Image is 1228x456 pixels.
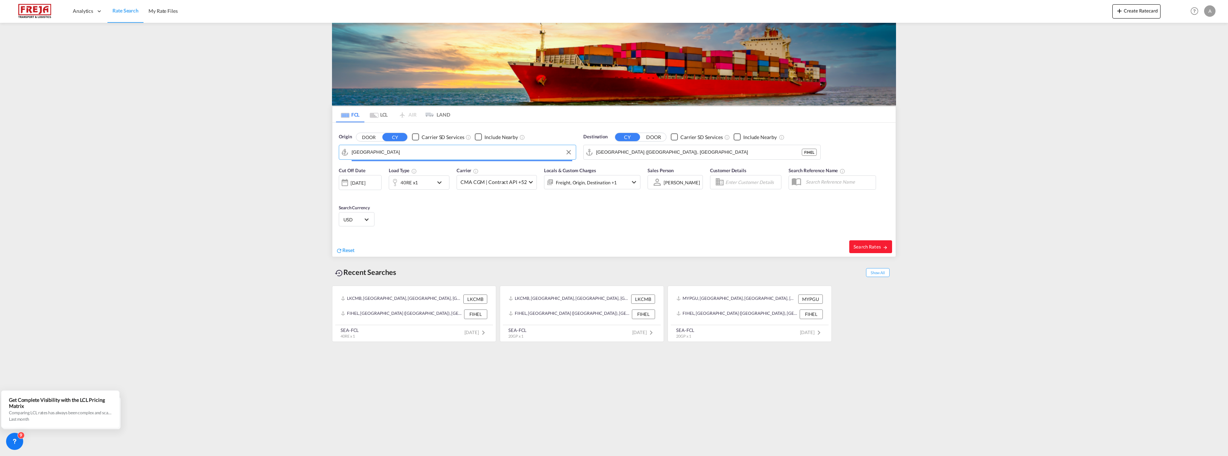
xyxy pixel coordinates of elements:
[802,149,817,156] div: FIHEL
[464,309,487,319] div: FIHEL
[663,177,701,188] md-select: Sales Person: Albert Bjorklof
[382,133,407,141] button: CY
[676,327,694,333] div: SEA-FCL
[508,334,523,338] span: 20GP x 1
[676,334,691,338] span: 20GP x 1
[632,329,655,335] span: [DATE]
[339,189,344,199] md-datepicker: Select
[332,23,896,106] img: LCL+%26+FCL+BACKGROUND.png
[464,329,488,335] span: [DATE]
[411,168,417,174] md-icon: icon-information-outline
[800,329,823,335] span: [DATE]
[339,133,352,140] span: Origin
[840,168,845,174] md-icon: Your search will be saved by the below given name
[356,133,381,141] button: DOOR
[473,168,479,174] md-icon: The selected Trucker/Carrierwill be displayed in the rate results If the rates are from another f...
[479,328,488,337] md-icon: icon-chevron-right
[332,123,896,257] div: Origin DOOR CY Checkbox No InkUnchecked: Search for CY (Container Yard) services for all selected...
[509,294,629,304] div: LKCMB, Colombo, Sri Lanka, Indian Subcontinent, Asia Pacific
[1204,5,1216,17] div: A
[668,286,832,342] recent-search-card: MYPGU, [GEOGRAPHIC_DATA], [GEOGRAPHIC_DATA], [GEOGRAPHIC_DATA], [GEOGRAPHIC_DATA], [GEOGRAPHIC_DA...
[336,107,364,122] md-tab-item: FCL
[849,240,892,253] button: Search Ratesicon-arrow-right
[341,309,462,319] div: FIHEL, Helsinki (Helsingfors), Finland, Northern Europe, Europe
[630,178,638,186] md-icon: icon-chevron-down
[463,294,487,304] div: LKCMB
[584,145,820,159] md-input-container: Helsinki (Helsingfors), FIHEL
[556,178,617,188] div: Freight Origin Destination Factory Stuffing
[648,168,674,173] span: Sales Person
[883,245,888,250] md-icon: icon-arrow-right
[339,168,366,173] span: Cut Off Date
[779,134,785,140] md-icon: Unchecked: Ignores neighbouring ports when fetching rates.Checked : Includes neighbouring ports w...
[343,214,371,225] md-select: Select Currency: $ USDUnited States Dollar
[343,216,363,223] span: USD
[1112,4,1161,19] button: icon-plus 400-fgCreate Ratecard
[364,107,393,122] md-tab-item: LCL
[342,247,354,253] span: Reset
[544,175,640,189] div: Freight Origin Destination Factory Stuffingicon-chevron-down
[743,134,777,141] div: Include Nearby
[339,205,370,210] span: Search Currency
[11,3,59,19] img: 586607c025bf11f083711d99603023e7.png
[484,134,518,141] div: Include Nearby
[341,294,462,304] div: LKCMB, Colombo, Sri Lanka, Indian Subcontinent, Asia Pacific
[475,133,518,141] md-checkbox: Checkbox No Ink
[73,7,93,15] span: Analytics
[336,247,354,255] div: icon-refreshReset
[341,327,359,333] div: SEA-FCL
[680,134,723,141] div: Carrier SD Services
[508,327,527,333] div: SEA-FCL
[341,334,355,338] span: 40RE x 1
[615,133,640,141] button: CY
[401,178,418,188] div: 40RE x1
[1188,5,1201,17] span: Help
[671,133,723,141] md-checkbox: Checkbox No Ink
[412,133,464,141] md-checkbox: Checkbox No Ink
[149,8,178,14] span: My Rate Files
[339,145,576,159] md-input-container: Kolkata (ex Calcutta), INCCU
[798,294,823,304] div: MYPGU
[422,134,464,141] div: Carrier SD Services
[435,178,447,187] md-icon: icon-chevron-down
[815,328,823,337] md-icon: icon-chevron-right
[632,309,655,319] div: FIHEL
[641,133,666,141] button: DOOR
[583,133,608,140] span: Destination
[335,269,343,277] md-icon: icon-backup-restore
[563,147,574,158] button: Clear Input
[1188,5,1204,18] div: Help
[544,168,596,173] span: Locals & Custom Charges
[422,107,450,122] md-tab-item: LAND
[676,294,796,304] div: MYPGU, Pasir Gudang, Johor, Malaysia, South East Asia, Asia Pacific
[332,286,496,342] recent-search-card: LKCMB, [GEOGRAPHIC_DATA], [GEOGRAPHIC_DATA], [GEOGRAPHIC_DATA], [GEOGRAPHIC_DATA] LKCMBFIHEL, [GE...
[854,244,888,250] span: Search Rates
[460,179,527,186] span: CMA CGM | Contract API +52
[647,328,655,337] md-icon: icon-chevron-right
[336,247,342,254] md-icon: icon-refresh
[509,309,630,319] div: FIHEL, Helsinki (Helsingfors), Finland, Northern Europe, Europe
[710,168,746,173] span: Customer Details
[866,268,890,277] span: Show All
[332,264,399,280] div: Recent Searches
[500,286,664,342] recent-search-card: LKCMB, [GEOGRAPHIC_DATA], [GEOGRAPHIC_DATA], [GEOGRAPHIC_DATA], [GEOGRAPHIC_DATA] LKCMBFIHEL, [GE...
[596,147,802,158] input: Search by Port
[351,180,365,186] div: [DATE]
[339,175,382,190] div: [DATE]
[724,134,730,140] md-icon: Unchecked: Search for CY (Container Yard) services for all selected carriers.Checked : Search for...
[465,134,471,140] md-icon: Unchecked: Search for CY (Container Yard) services for all selected carriers.Checked : Search for...
[802,176,876,187] input: Search Reference Name
[800,309,823,319] div: FIHEL
[336,107,450,122] md-pagination-wrapper: Use the left and right arrow keys to navigate between tabs
[457,168,479,173] span: Carrier
[352,147,572,158] input: Search by Port
[389,168,417,173] span: Load Type
[112,7,139,14] span: Rate Search
[676,309,798,319] div: FIHEL, Helsinki (Helsingfors), Finland, Northern Europe, Europe
[734,133,777,141] md-checkbox: Checkbox No Ink
[1115,6,1124,15] md-icon: icon-plus 400-fg
[631,294,655,304] div: LKCMB
[789,168,845,173] span: Search Reference Name
[389,175,449,190] div: 40RE x1icon-chevron-down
